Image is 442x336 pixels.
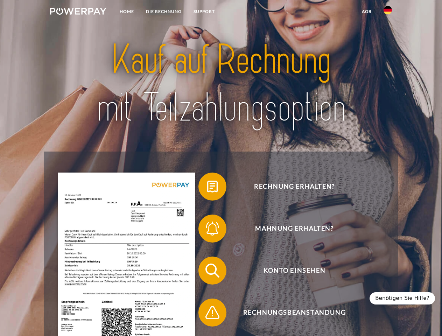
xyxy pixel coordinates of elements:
img: qb_bell.svg [204,220,221,237]
img: title-powerpay_de.svg [67,34,375,134]
span: Rechnung erhalten? [209,173,380,201]
img: qb_bill.svg [204,178,221,195]
span: Mahnung erhalten? [209,215,380,243]
span: Rechnungsbeanstandung [209,299,380,327]
span: Konto einsehen [209,257,380,285]
img: qb_warning.svg [204,304,221,321]
img: qb_search.svg [204,262,221,279]
a: SUPPORT [188,5,221,18]
img: de [384,6,392,14]
a: agb [356,5,378,18]
button: Rechnung erhalten? [198,173,380,201]
img: logo-powerpay-white.svg [50,8,106,15]
button: Rechnungsbeanstandung [198,299,380,327]
button: Konto einsehen [198,257,380,285]
a: DIE RECHNUNG [140,5,188,18]
button: Mahnung erhalten? [198,215,380,243]
a: Home [114,5,140,18]
div: Benötigen Sie Hilfe? [370,292,435,304]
